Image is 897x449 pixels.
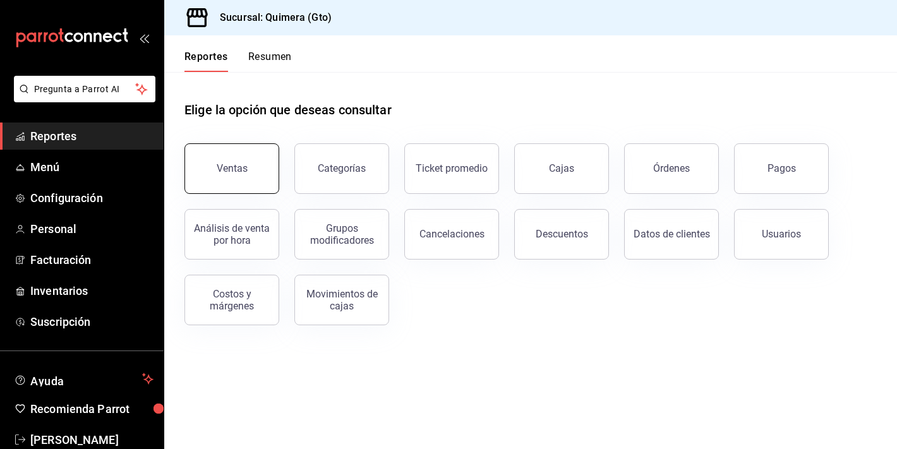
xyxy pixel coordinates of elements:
span: Recomienda Parrot [30,400,154,417]
div: Datos de clientes [634,228,710,240]
button: Datos de clientes [624,209,719,260]
button: Reportes [184,51,228,72]
span: Configuración [30,189,154,207]
div: Grupos modificadores [303,222,381,246]
button: Ticket promedio [404,143,499,194]
div: Ventas [217,162,248,174]
h3: Sucursal: Quimera (Gto) [210,10,332,25]
div: Movimientos de cajas [303,288,381,312]
span: Personal [30,220,154,237]
div: Órdenes [653,162,690,174]
button: open_drawer_menu [139,33,149,43]
button: Análisis de venta por hora [184,209,279,260]
div: Pagos [768,162,796,174]
span: Inventarios [30,282,154,299]
span: Suscripción [30,313,154,330]
div: Categorías [318,162,366,174]
span: Pregunta a Parrot AI [34,83,136,96]
div: Cancelaciones [419,228,485,240]
div: Descuentos [536,228,588,240]
a: Cajas [514,143,609,194]
div: Análisis de venta por hora [193,222,271,246]
span: Reportes [30,128,154,145]
span: Facturación [30,251,154,268]
div: navigation tabs [184,51,292,72]
button: Órdenes [624,143,719,194]
h1: Elige la opción que deseas consultar [184,100,392,119]
button: Resumen [248,51,292,72]
div: Usuarios [762,228,801,240]
span: [PERSON_NAME] [30,431,154,448]
button: Costos y márgenes [184,275,279,325]
div: Costos y márgenes [193,288,271,312]
button: Usuarios [734,209,829,260]
button: Movimientos de cajas [294,275,389,325]
button: Cancelaciones [404,209,499,260]
button: Pregunta a Parrot AI [14,76,155,102]
button: Descuentos [514,209,609,260]
button: Ventas [184,143,279,194]
span: Ayuda [30,371,137,386]
span: Menú [30,159,154,176]
div: Cajas [549,161,575,176]
button: Grupos modificadores [294,209,389,260]
button: Categorías [294,143,389,194]
button: Pagos [734,143,829,194]
div: Ticket promedio [416,162,488,174]
a: Pregunta a Parrot AI [9,92,155,105]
